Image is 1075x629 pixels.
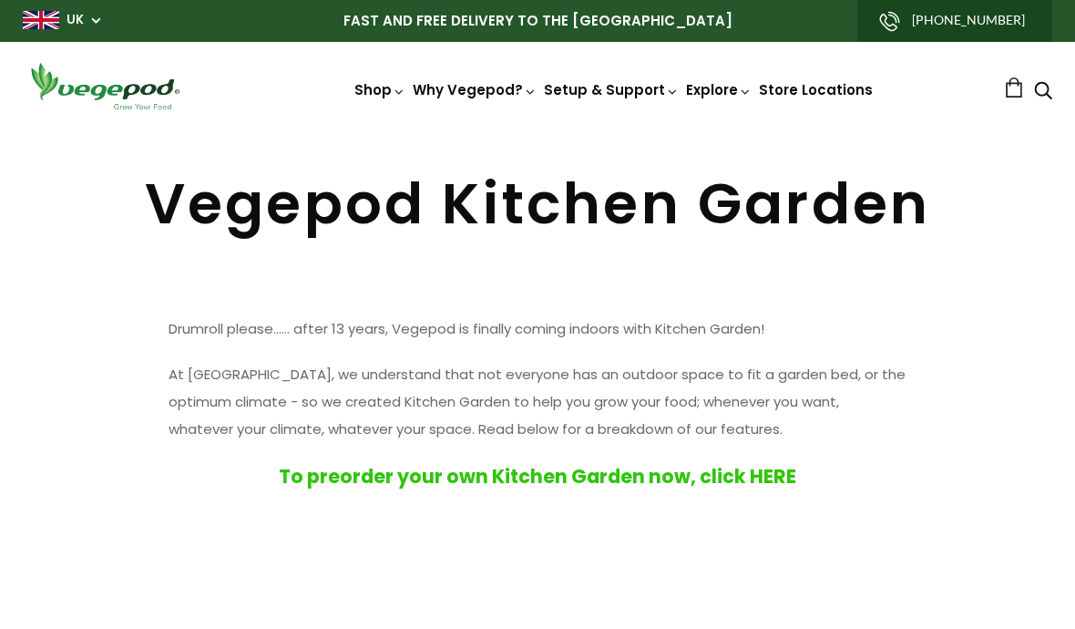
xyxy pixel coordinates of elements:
[686,80,752,99] a: Explore
[169,361,906,443] p: At [GEOGRAPHIC_DATA], we understand that not everyone has an outdoor space to fit a garden bed, o...
[23,60,187,112] img: Vegepod
[23,176,1052,232] h1: Vegepod Kitchen Garden
[413,80,537,99] a: Why Vegepod?
[279,463,796,490] a: To preorder your own Kitchen Garden now, click HERE
[354,80,405,99] a: Shop
[23,11,59,29] img: gb_large.png
[544,80,679,99] a: Setup & Support
[1034,83,1052,102] a: Search
[759,80,873,99] a: Store Locations
[169,315,906,343] p: Drumroll please…… after 13 years, Vegepod is finally coming indoors with Kitchen Garden!
[67,11,84,29] a: UK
